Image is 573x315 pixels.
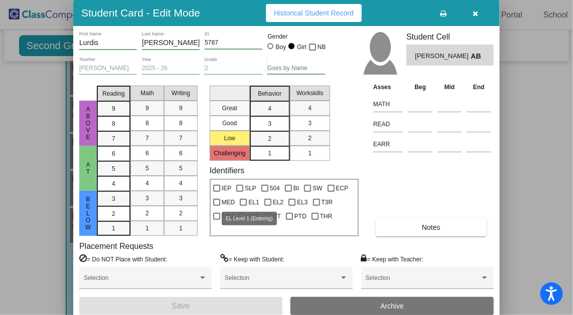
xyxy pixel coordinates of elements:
[376,218,486,236] button: Notes
[268,119,271,128] span: 3
[268,134,271,143] span: 2
[268,149,271,158] span: 1
[179,209,183,218] span: 2
[266,4,362,22] button: Historical Student Record
[179,119,183,128] span: 8
[179,104,183,113] span: 9
[291,297,494,315] button: Archive
[373,137,403,152] input: assessment
[172,301,190,310] span: Save
[267,32,325,41] mat-label: Gender
[318,41,326,53] span: NB
[179,179,183,188] span: 4
[179,149,183,158] span: 6
[373,97,403,112] input: assessment
[267,65,325,72] input: goes by name
[336,182,349,194] span: ECP
[222,196,235,208] span: MED
[146,134,149,143] span: 7
[142,65,200,72] input: year
[471,51,485,62] span: AB
[179,194,183,203] span: 3
[297,43,307,52] div: Girl
[81,7,200,19] h3: Student Card - Edit Mode
[273,196,283,208] span: EL2
[146,224,149,233] span: 1
[112,224,115,233] span: 1
[146,164,149,173] span: 5
[313,182,322,194] span: SW
[146,149,149,158] span: 6
[112,104,115,113] span: 9
[146,104,149,113] span: 9
[205,40,262,47] input: Enter ID
[84,161,93,175] span: At
[295,210,307,222] span: PTD
[258,89,281,98] span: Behavior
[464,82,494,93] th: End
[308,149,312,158] span: 1
[272,210,281,222] span: OT
[112,179,115,188] span: 4
[146,209,149,218] span: 2
[245,182,256,194] span: SLP
[371,82,405,93] th: Asses
[222,210,234,222] span: T3M
[308,134,312,143] span: 2
[322,196,333,208] span: T3R
[275,43,286,52] div: Boy
[172,89,190,98] span: Writing
[373,117,403,132] input: assessment
[297,89,324,98] span: Workskills
[146,119,149,128] span: 8
[247,210,259,222] span: SST
[320,210,333,222] span: THR
[361,254,423,264] label: = Keep with Teacher:
[112,194,115,203] span: 3
[297,196,308,208] span: EL3
[210,166,244,175] label: Identifiers
[146,194,149,203] span: 3
[274,9,354,17] span: Historical Student Record
[84,106,93,141] span: Above
[422,223,441,231] span: Notes
[380,302,404,310] span: Archive
[405,82,435,93] th: Beg
[222,182,231,194] span: IEP
[308,104,312,113] span: 4
[268,104,271,113] span: 4
[406,32,494,42] h3: Student Cell
[294,182,299,194] span: BI
[140,89,154,98] span: Math
[102,89,125,98] span: Reading
[308,119,312,128] span: 3
[84,196,93,231] span: Below
[112,119,115,128] span: 8
[248,196,259,208] span: EL1
[79,65,137,72] input: teacher
[179,134,183,143] span: 7
[146,179,149,188] span: 4
[79,254,167,264] label: = Do NOT Place with Student:
[79,241,154,251] label: Placement Requests
[270,182,280,194] span: 504
[205,65,262,72] input: grade
[112,149,115,158] span: 6
[112,164,115,173] span: 5
[179,164,183,173] span: 5
[112,134,115,143] span: 7
[79,297,282,315] button: Save
[220,254,284,264] label: = Keep with Student:
[179,224,183,233] span: 1
[435,82,464,93] th: Mid
[112,209,115,218] span: 2
[415,51,471,62] span: [PERSON_NAME]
